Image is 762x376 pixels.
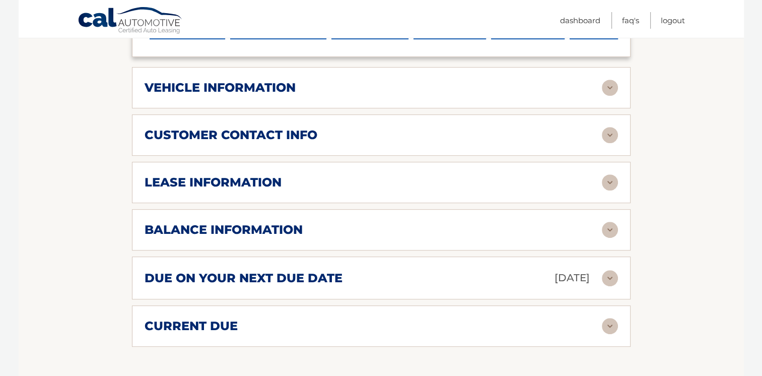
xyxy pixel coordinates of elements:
img: accordion-rest.svg [602,127,618,143]
img: accordion-rest.svg [602,270,618,286]
h2: current due [145,319,238,334]
p: [DATE] [555,269,590,287]
h2: customer contact info [145,128,317,143]
a: Logout [661,12,685,29]
img: accordion-rest.svg [602,222,618,238]
a: FAQ's [622,12,639,29]
h2: vehicle information [145,80,296,95]
img: accordion-rest.svg [602,318,618,334]
img: accordion-rest.svg [602,174,618,191]
h2: due on your next due date [145,271,342,286]
h2: lease information [145,175,282,190]
img: accordion-rest.svg [602,80,618,96]
h2: balance information [145,222,303,237]
a: Cal Automotive [78,7,183,36]
a: Dashboard [560,12,600,29]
